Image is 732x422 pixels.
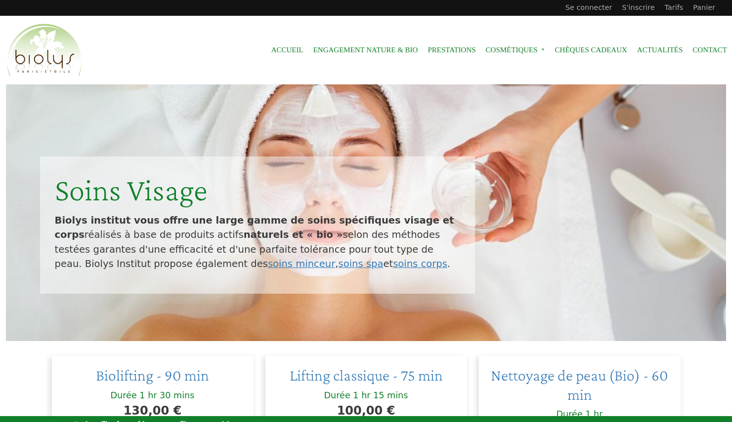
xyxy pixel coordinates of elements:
[62,401,244,420] div: 130,00 €
[353,390,408,401] div: 1 hr 15 mins
[557,409,583,420] div: Durée
[96,366,209,384] a: Biolifting - 90 min
[55,215,454,240] strong: Biolys institut vous offre une large gamme de soins spécifiques visage et corps
[491,366,668,403] a: Nettoyage de peau (Bio) - 60 min
[313,39,418,61] a: Engagement Nature & Bio
[139,390,194,401] div: 1 hr 30 mins
[637,39,683,61] a: Actualités
[275,401,457,420] div: 100,00 €
[393,258,447,269] a: soins corps
[555,39,627,61] a: Chèques cadeaux
[324,390,350,401] div: Durée
[268,258,335,269] a: soins minceur
[111,390,137,401] div: Durée
[486,39,545,61] span: Cosmétiques
[271,39,303,61] a: Accueil
[5,22,84,78] img: Accueil
[244,229,343,240] strong: naturels et « bio »
[692,39,727,61] a: Contact
[339,258,384,269] a: soins spa
[428,39,475,61] a: Prestations
[585,409,603,420] div: 1 hr
[55,171,460,209] div: Soins Visage
[290,366,443,384] a: Lifting classique - 75 min
[55,213,460,271] p: réalisés à base de produits actifs selon des méthodes testées garantes d'une efficacité et d'une ...
[541,48,545,52] span: »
